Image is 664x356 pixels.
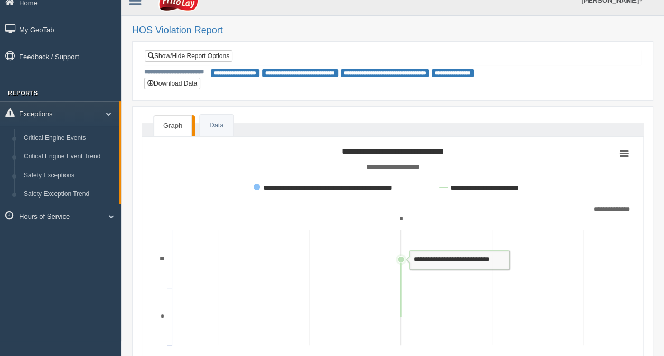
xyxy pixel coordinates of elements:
a: Safety Exception Trend [19,185,119,204]
a: Safety Exceptions [19,166,119,185]
a: Graph [154,115,192,136]
button: Download Data [144,78,200,89]
h2: HOS Violation Report [132,25,653,36]
a: Show/Hide Report Options [145,50,232,62]
a: Critical Engine Event Trend [19,147,119,166]
a: Data [200,115,233,136]
a: Critical Engine Events [19,129,119,148]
